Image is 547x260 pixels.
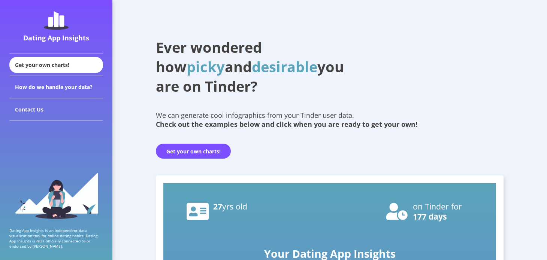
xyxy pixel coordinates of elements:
div: Contact Us [9,98,103,121]
div: How do we handle your data? [9,76,103,98]
img: sidebar_girl.91b9467e.svg [14,172,99,219]
div: We can generate cool infographics from your Tinder user data. [156,111,504,129]
img: dating-app-insights-logo.5abe6921.svg [44,11,69,30]
text: on Tinder for [413,201,462,212]
tspan: yrs old [222,201,247,212]
text: 177 days [413,211,447,222]
span: picky [187,57,225,76]
div: Dating App Insights [11,33,101,42]
span: desirable [252,57,317,76]
h1: Ever wondered how and you are on Tinder? [156,37,362,96]
div: Get your own charts! [9,57,103,73]
button: Get your own charts! [156,144,231,159]
text: 27 [213,201,247,212]
b: Check out the examples below and click when you are ready to get your own! [156,120,417,129]
p: Dating App Insights is an independent data visualization tool for online dating habits. Dating Ap... [9,228,103,249]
